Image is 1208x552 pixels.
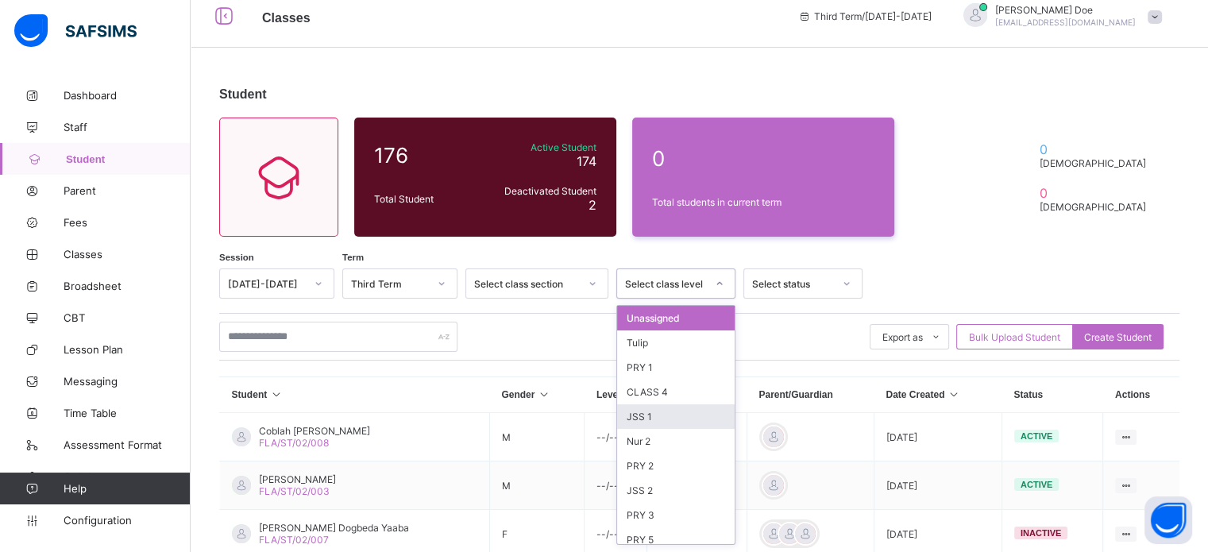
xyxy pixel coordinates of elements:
[64,311,191,324] span: CBT
[652,196,874,208] span: Total students in current term
[270,389,284,400] i: Sort in Ascending Order
[969,331,1060,343] span: Bulk Upload Student
[585,377,647,413] th: Level
[64,343,191,356] span: Lesson Plan
[1039,201,1152,213] span: [DEMOGRAPHIC_DATA]
[585,461,647,510] td: --/--
[874,461,1002,510] td: [DATE]
[577,153,596,169] span: 174
[259,437,329,449] span: FLA/ST/02/008
[617,454,735,478] div: PRY 2
[538,389,551,400] i: Sort in Ascending Order
[489,413,585,461] td: M
[262,11,311,25] span: Classes
[874,377,1002,413] th: Date Created
[617,306,735,330] div: Unassigned
[995,4,1136,16] span: [PERSON_NAME] Doe
[64,248,191,261] span: Classes
[652,146,874,171] span: 0
[259,425,370,437] span: Coblah [PERSON_NAME]
[585,413,647,461] td: --/--
[64,184,191,197] span: Parent
[617,380,735,404] div: CLASS 4
[64,438,191,451] span: Assessment Format
[617,527,735,552] div: PRY 5
[64,470,191,483] span: Collaborators
[1021,431,1052,441] span: active
[259,473,336,485] span: [PERSON_NAME]
[64,121,191,133] span: Staff
[1002,377,1103,413] th: Status
[617,355,735,380] div: PRY 1
[14,14,137,48] img: safsims
[617,330,735,355] div: Tulip
[351,278,428,290] div: Third Term
[1039,157,1152,169] span: [DEMOGRAPHIC_DATA]
[259,522,409,534] span: [PERSON_NAME] Dogbeda Yaaba
[64,514,190,527] span: Configuration
[1039,141,1152,157] span: 0
[589,197,596,213] span: 2
[1144,496,1192,544] button: Open asap
[64,216,191,229] span: Fees
[617,429,735,454] div: Nur 2
[617,404,735,429] div: JSS 1
[228,278,305,290] div: [DATE]-[DATE]
[64,482,190,495] span: Help
[64,89,191,102] span: Dashboard
[1021,480,1052,489] span: active
[259,485,330,497] span: FLA/ST/02/003
[752,278,833,290] div: Select status
[882,331,923,343] span: Export as
[625,278,706,290] div: Select class level
[489,461,585,510] td: M
[995,17,1136,27] span: [EMAIL_ADDRESS][DOMAIN_NAME]
[747,377,874,413] th: Parent/Guardian
[219,87,267,101] span: Student
[874,413,1002,461] td: [DATE]
[947,389,961,400] i: Sort in Ascending Order
[1021,528,1061,538] span: inactive
[489,377,585,413] th: Gender
[64,280,191,292] span: Broadsheet
[342,253,364,262] span: Term
[474,278,579,290] div: Select class section
[617,503,735,527] div: PRY 3
[798,10,932,22] span: session/term information
[484,141,596,153] span: Active Student
[220,377,490,413] th: Student
[66,153,191,165] span: Student
[219,253,254,262] span: Session
[947,3,1170,29] div: JohnDoe
[259,534,329,546] span: FLA/ST/02/007
[64,375,191,388] span: Messaging
[617,478,735,503] div: JSS 2
[1039,185,1152,201] span: 0
[1084,331,1152,343] span: Create Student
[374,143,476,168] span: 176
[370,189,480,209] div: Total Student
[1103,377,1179,413] th: Actions
[64,407,191,419] span: Time Table
[484,185,596,197] span: Deactivated Student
